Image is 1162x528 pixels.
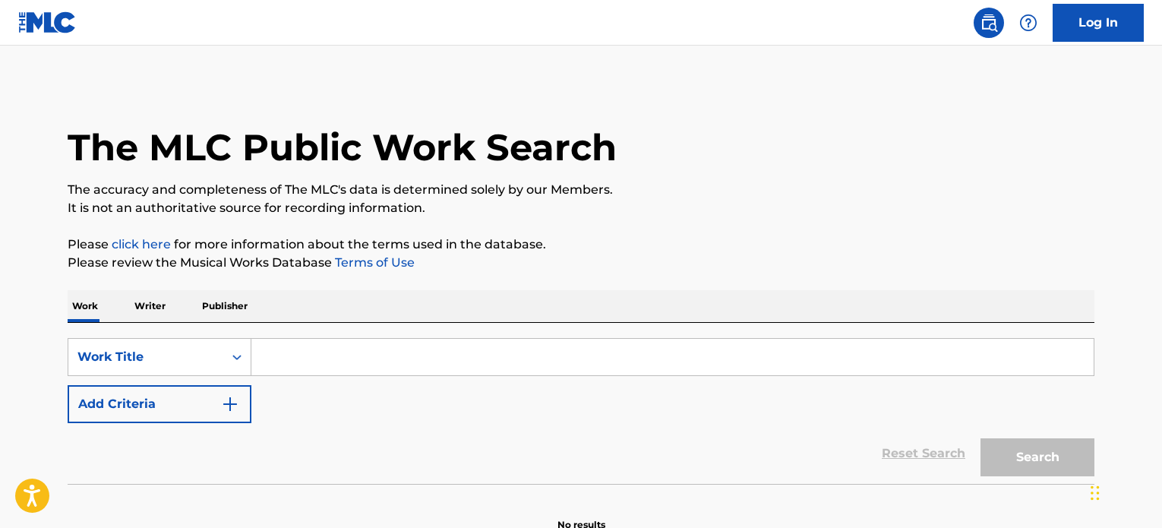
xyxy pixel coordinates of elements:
[68,385,251,423] button: Add Criteria
[332,255,415,270] a: Terms of Use
[1086,455,1162,528] iframe: Chat Widget
[68,236,1094,254] p: Please for more information about the terms used in the database.
[1013,8,1044,38] div: Help
[1091,470,1100,516] div: Drag
[1053,4,1144,42] a: Log In
[68,338,1094,484] form: Search Form
[974,8,1004,38] a: Public Search
[68,290,103,322] p: Work
[221,395,239,413] img: 9d2ae6d4665cec9f34b9.svg
[68,125,617,170] h1: The MLC Public Work Search
[68,254,1094,272] p: Please review the Musical Works Database
[130,290,170,322] p: Writer
[77,348,214,366] div: Work Title
[197,290,252,322] p: Publisher
[980,14,998,32] img: search
[68,181,1094,199] p: The accuracy and completeness of The MLC's data is determined solely by our Members.
[1019,14,1037,32] img: help
[68,199,1094,217] p: It is not an authoritative source for recording information.
[18,11,77,33] img: MLC Logo
[112,237,171,251] a: click here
